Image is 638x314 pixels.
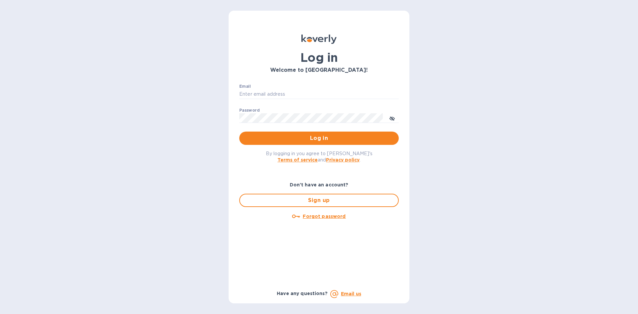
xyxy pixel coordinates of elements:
[239,132,399,145] button: Log in
[326,157,360,162] a: Privacy policy
[277,291,328,296] b: Have any questions?
[245,196,393,204] span: Sign up
[303,214,346,219] u: Forgot password
[239,194,399,207] button: Sign up
[239,84,251,88] label: Email
[239,51,399,64] h1: Log in
[245,134,393,142] span: Log in
[239,89,399,99] input: Enter email address
[277,157,318,162] a: Terms of service
[385,111,399,125] button: toggle password visibility
[239,67,399,73] h3: Welcome to [GEOGRAPHIC_DATA]!
[290,182,349,187] b: Don't have an account?
[239,108,260,112] label: Password
[301,35,337,44] img: Koverly
[266,151,372,162] span: By logging in you agree to [PERSON_NAME]'s and .
[341,291,361,296] a: Email us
